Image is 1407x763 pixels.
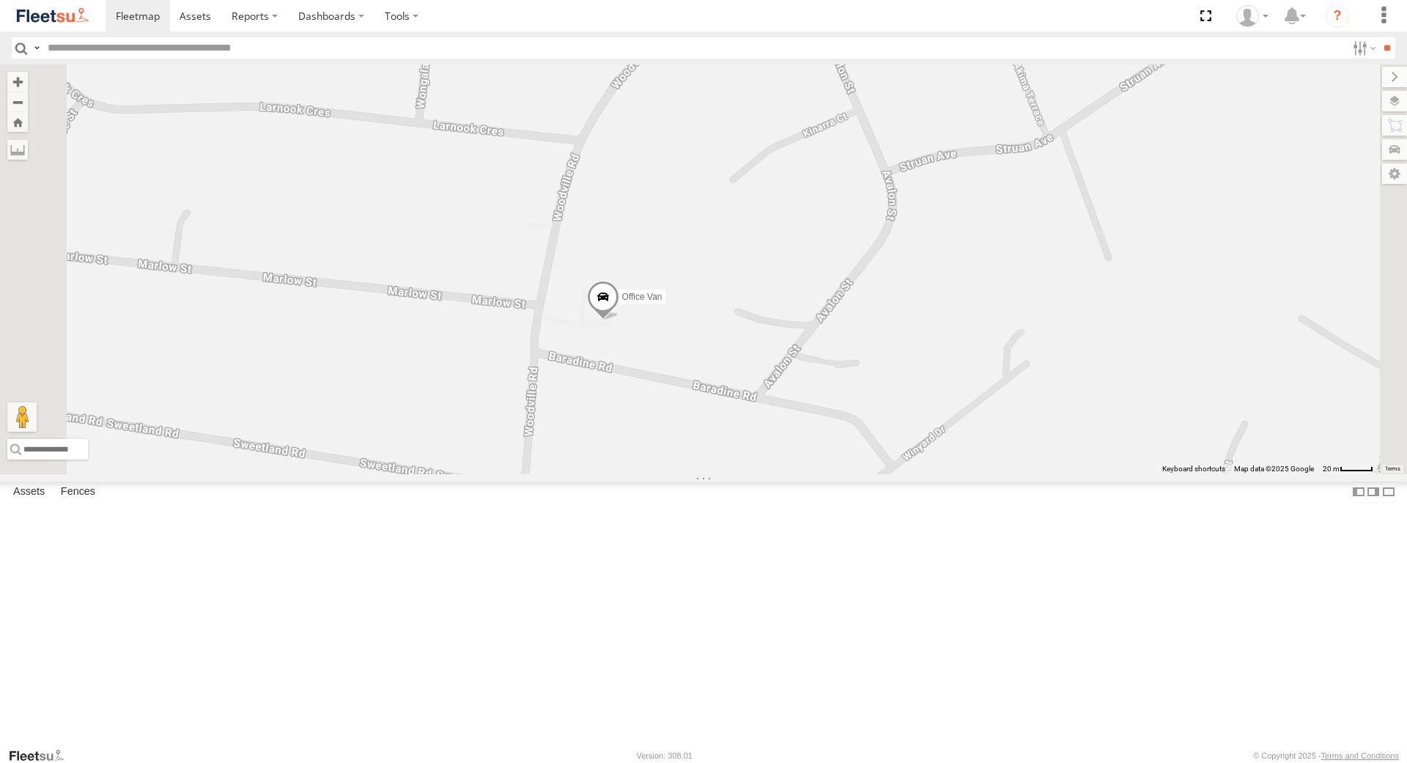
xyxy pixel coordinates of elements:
[7,72,28,92] button: Zoom in
[1381,482,1396,503] label: Hide Summary Table
[7,402,37,432] button: Drag Pegman onto the map to open Street View
[1253,751,1399,760] div: © Copyright 2025 -
[15,6,91,26] img: fleetsu-logo-horizontal.svg
[1385,465,1400,471] a: Terms (opens in new tab)
[1351,482,1366,503] label: Dock Summary Table to the Left
[637,751,693,760] div: Version: 308.01
[7,92,28,112] button: Zoom out
[1318,464,1378,474] button: Map Scale: 20 m per 42 pixels
[7,112,28,132] button: Zoom Home
[53,482,103,503] label: Fences
[1234,465,1314,473] span: Map data ©2025 Google
[1326,4,1349,28] i: ?
[7,139,28,160] label: Measure
[622,292,662,302] span: Office Van
[8,748,75,763] a: Visit our Website
[1321,751,1399,760] a: Terms and Conditions
[1323,465,1340,473] span: 20 m
[1162,464,1225,474] button: Keyboard shortcuts
[1382,163,1407,184] label: Map Settings
[6,482,52,503] label: Assets
[1366,482,1381,503] label: Dock Summary Table to the Right
[1231,5,1274,27] div: Peter Edwardes
[31,37,43,59] label: Search Query
[1347,37,1378,59] label: Search Filter Options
